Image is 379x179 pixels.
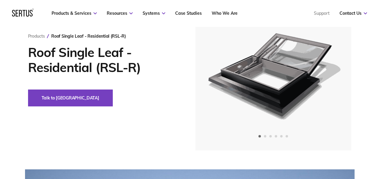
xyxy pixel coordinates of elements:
[340,11,367,16] a: Contact Us
[28,89,113,106] button: Talk to [GEOGRAPHIC_DATA]
[314,11,330,16] a: Support
[28,33,45,39] a: Products
[107,11,133,16] a: Resources
[52,11,97,16] a: Products & Services
[270,109,379,179] iframe: Chat Widget
[143,11,165,16] a: Systems
[175,11,202,16] a: Case Studies
[212,11,238,16] a: Who We Are
[269,135,272,137] span: Go to slide 3
[264,135,266,137] span: Go to slide 2
[28,45,177,75] h1: Roof Single Leaf - Residential (RSL-R)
